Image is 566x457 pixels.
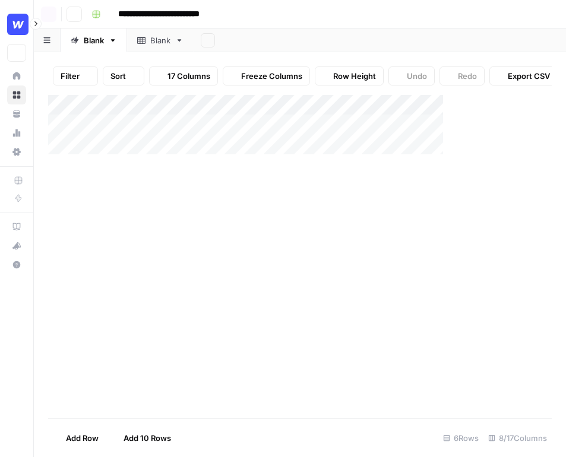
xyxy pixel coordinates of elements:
[223,66,310,85] button: Freeze Columns
[61,70,80,82] span: Filter
[48,429,106,448] button: Add Row
[106,429,178,448] button: Add 10 Rows
[407,70,427,82] span: Undo
[333,70,376,82] span: Row Height
[483,429,552,448] div: 8/17 Columns
[7,217,26,236] a: AirOps Academy
[127,28,194,52] a: Blank
[241,70,302,82] span: Freeze Columns
[388,66,435,85] button: Undo
[508,70,550,82] span: Export CSV
[103,66,144,85] button: Sort
[489,66,558,85] button: Export CSV
[124,432,171,444] span: Add 10 Rows
[7,255,26,274] button: Help + Support
[167,70,210,82] span: 17 Columns
[438,429,483,448] div: 6 Rows
[53,66,98,85] button: Filter
[84,34,104,46] div: Blank
[458,70,477,82] span: Redo
[7,236,26,255] button: What's new?
[315,66,384,85] button: Row Height
[7,85,26,104] a: Browse
[7,142,26,161] a: Settings
[66,432,99,444] span: Add Row
[149,66,218,85] button: 17 Columns
[7,123,26,142] a: Usage
[61,28,127,52] a: Blank
[150,34,170,46] div: Blank
[7,14,29,35] img: Webflow Logo
[110,70,126,82] span: Sort
[7,9,26,39] button: Workspace: Webflow
[7,66,26,85] a: Home
[439,66,485,85] button: Redo
[8,237,26,255] div: What's new?
[7,104,26,123] a: Your Data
